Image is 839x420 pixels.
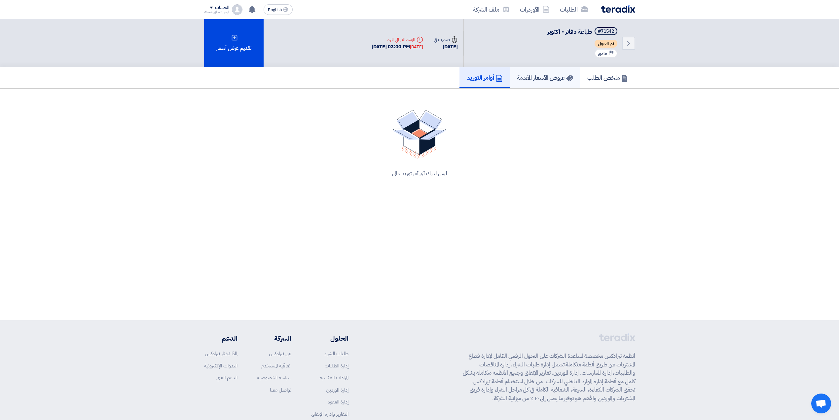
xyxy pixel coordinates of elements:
span: طباعة دفاتر - اكتوبر [547,27,592,36]
a: اتفاقية المستخدم [261,362,291,369]
img: No Quotations Found! [392,110,447,159]
a: لماذا تختار تيرادكس [205,350,237,357]
div: تقديم عرض أسعار [204,19,264,67]
a: الطلبات [555,2,593,17]
div: ليس لديك أي أمر توريد حالي [212,170,627,178]
span: English [268,8,282,12]
li: الشركة [257,333,291,343]
a: إدارة العقود [328,398,348,405]
div: [DATE] [434,43,457,51]
div: #71542 [598,29,614,34]
li: الحلول [311,333,348,343]
a: عن تيرادكس [269,350,291,357]
div: [DATE] [410,44,423,50]
a: ملف الشركة [468,2,515,17]
a: التقارير وإدارة الإنفاق [311,410,348,418]
a: سياسة الخصوصية [257,374,291,381]
a: الندوات الإلكترونية [204,362,237,369]
a: إدارة الطلبات [325,362,348,369]
h5: ملخص الطلب [587,74,628,81]
div: الحساب [215,5,229,11]
h5: عروض الأسعار المقدمة [517,74,573,81]
a: إدارة الموردين [326,386,348,394]
img: Teradix logo [601,5,635,13]
div: Open chat [811,394,831,413]
h5: طباعة دفاتر - اكتوبر [547,27,619,36]
div: الموعد النهائي للرد [372,36,423,43]
div: صدرت في [434,36,457,43]
span: تم القبول [595,40,617,48]
div: [DATE] 03:00 PM [372,43,423,51]
div: ايمن صداق شحاته [204,10,230,14]
a: الأوردرات [515,2,555,17]
a: المزادات العكسية [320,374,348,381]
a: تواصل معنا [270,386,291,394]
li: الدعم [204,333,237,343]
img: profile_test.png [232,4,242,15]
a: أوامر التوريد [459,67,510,88]
span: عادي [598,51,607,57]
a: ملخص الطلب [580,67,635,88]
a: عروض الأسعار المقدمة [510,67,580,88]
p: أنظمة تيرادكس مخصصة لمساعدة الشركات على التحول الرقمي الكامل لإدارة قطاع المشتريات عن طريق أنظمة ... [463,352,635,402]
h5: أوامر التوريد [467,74,502,81]
a: الدعم الفني [216,374,237,381]
button: English [264,4,293,15]
a: طلبات الشراء [324,350,348,357]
